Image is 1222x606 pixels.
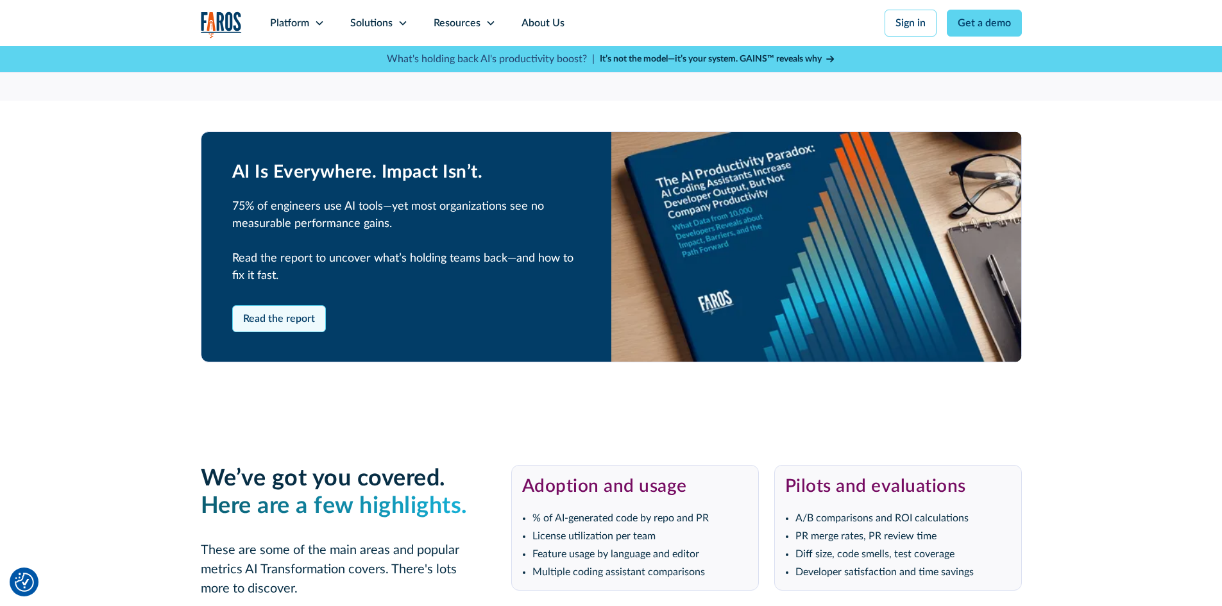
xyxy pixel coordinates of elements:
[522,476,748,498] h3: Adoption and usage
[532,546,748,562] li: Feature usage by language and editor
[201,494,468,518] em: Here are a few highlights.
[600,53,836,66] a: It’s not the model—it’s your system. GAINS™ reveals why
[15,573,34,592] img: Revisit consent button
[387,51,595,67] p: What's holding back AI's productivity boost? |
[795,546,1011,562] li: Diff size, code smells, test coverage
[611,132,1021,362] img: AI Productivity Paradox Report 2025
[947,10,1022,37] a: Get a demo
[201,467,468,518] strong: We’ve got you covered. ‍
[201,541,470,598] p: These are some of the main areas and popular metrics AI Transformation covers. There's lots more ...
[232,198,581,285] p: 75% of engineers use AI tools—yet most organizations see no measurable performance gains. Read th...
[795,528,1011,544] li: PR merge rates, PR review time
[885,10,937,37] a: Sign in
[795,564,1011,580] li: Developer satisfaction and time savings
[270,15,309,31] div: Platform
[232,305,326,332] a: Read the report
[785,476,1011,498] h3: Pilots and evaluations
[350,15,393,31] div: Solutions
[15,573,34,592] button: Cookie Settings
[201,12,242,38] a: home
[232,162,581,183] h2: AI Is Everywhere. Impact Isn’t.
[434,15,480,31] div: Resources
[600,55,822,63] strong: It’s not the model—it’s your system. GAINS™ reveals why
[532,528,748,544] li: License utilization per team
[532,510,748,526] li: % of AI-generated code by repo and PR
[532,564,748,580] li: Multiple coding assistant comparisons
[795,510,1011,526] li: A/B comparisons and ROI calculations
[201,12,242,38] img: Logo of the analytics and reporting company Faros.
